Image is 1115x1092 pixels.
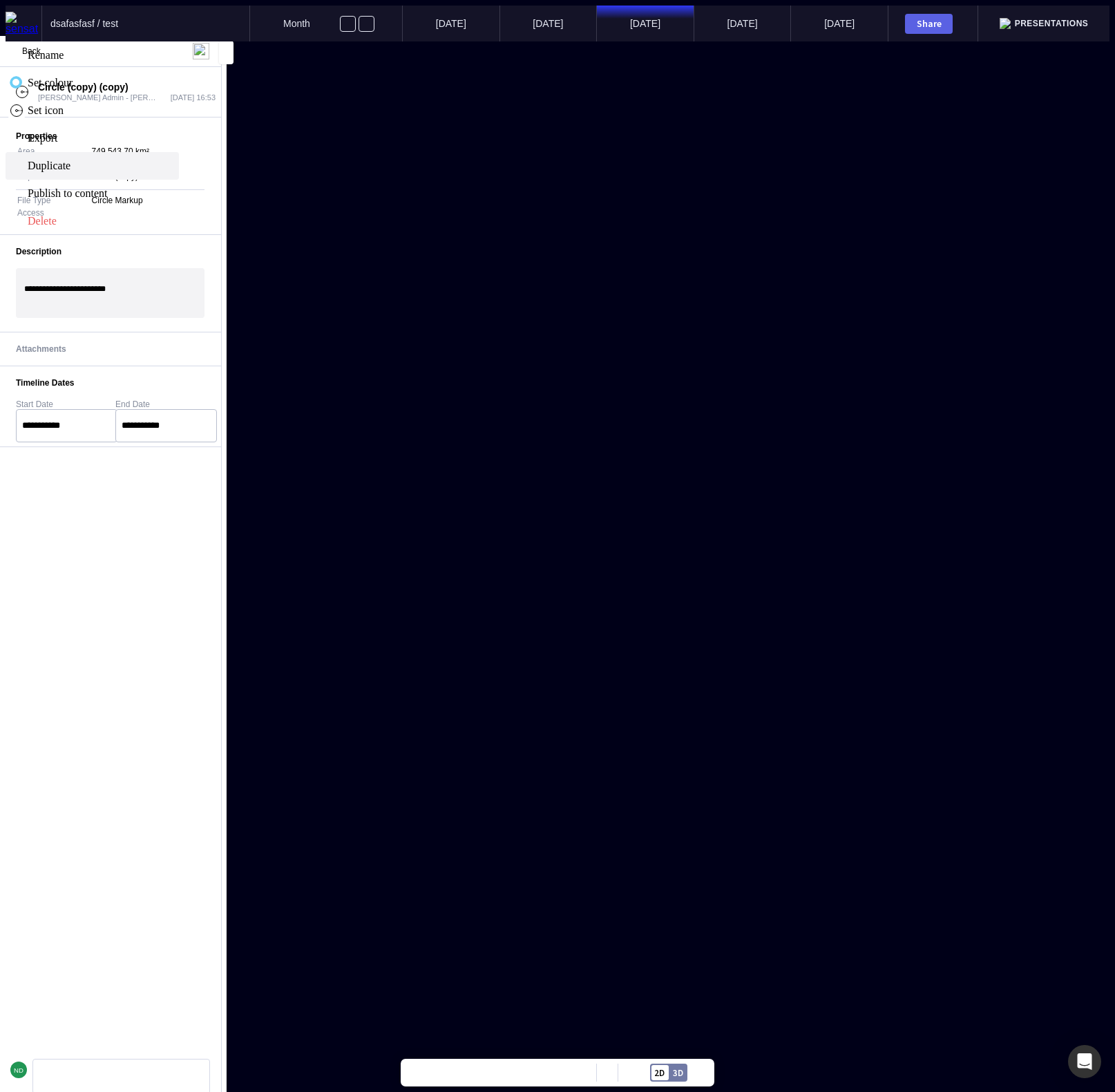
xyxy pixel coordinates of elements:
[694,6,791,41] mapp-timeline-period: [DATE]
[402,6,499,41] mapp-timeline-period: [DATE]
[28,77,157,89] span: Set colour
[6,12,41,35] img: sensat
[28,49,176,62] span: Rename
[28,160,176,172] span: Duplicate
[28,132,176,144] span: Export
[596,6,694,41] mapp-timeline-period: [DATE]
[1015,19,1089,28] span: Presentations
[28,215,176,227] span: Delete
[28,104,157,117] span: Set icon
[911,19,946,28] div: Share
[50,18,118,29] span: dsafasfasf / test
[28,187,176,200] span: Publish to content
[283,18,310,29] span: Month
[1000,18,1011,29] img: presentation.svg
[1068,1045,1101,1078] div: Open Intercom Messenger
[905,14,953,34] button: Share
[499,6,597,41] mapp-timeline-period: [DATE]
[790,6,888,41] mapp-timeline-period: [DATE]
